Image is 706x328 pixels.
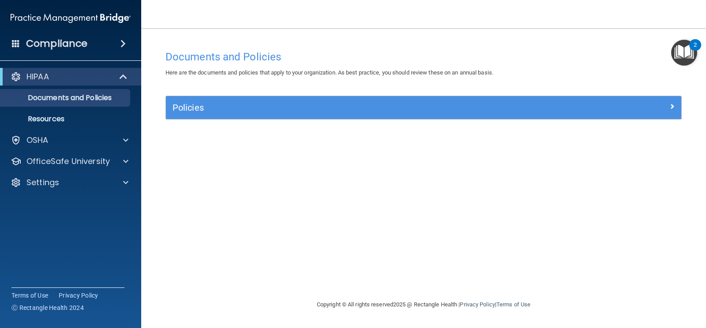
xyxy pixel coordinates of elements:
a: Policies [173,101,675,115]
div: Copyright © All rights reserved 2025 @ Rectangle Health | | [263,291,585,319]
a: Terms of Use [11,291,48,300]
a: Privacy Policy [460,301,495,308]
p: Settings [26,177,59,188]
p: HIPAA [26,71,49,82]
a: OfficeSafe University [11,156,128,167]
a: Terms of Use [496,301,530,308]
span: Here are the documents and policies that apply to your organization. As best practice, you should... [165,69,493,76]
img: PMB logo [11,9,131,27]
button: Open Resource Center, 2 new notifications [671,40,697,66]
a: Settings [11,177,128,188]
span: Ⓒ Rectangle Health 2024 [11,303,84,312]
div: 2 [694,45,697,56]
a: Privacy Policy [59,291,98,300]
p: Resources [6,115,126,123]
p: OfficeSafe University [26,156,110,167]
h4: Documents and Policies [165,51,682,63]
h4: Compliance [26,37,87,50]
a: HIPAA [11,71,128,82]
p: OSHA [26,135,49,145]
p: Documents and Policies [6,93,126,102]
a: OSHA [11,135,128,145]
h5: Policies [173,103,546,112]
